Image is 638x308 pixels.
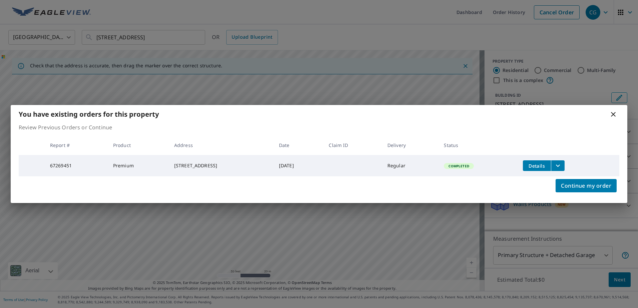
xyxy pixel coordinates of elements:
[527,163,547,169] span: Details
[382,155,439,176] td: Regular
[438,135,517,155] th: Status
[19,123,619,131] p: Review Previous Orders or Continue
[556,179,617,192] button: Continue my order
[19,110,159,119] b: You have existing orders for this property
[45,135,108,155] th: Report #
[561,181,611,190] span: Continue my order
[444,164,473,168] span: Completed
[323,135,382,155] th: Claim ID
[174,162,268,169] div: [STREET_ADDRESS]
[45,155,108,176] td: 67269451
[108,155,169,176] td: Premium
[274,155,324,176] td: [DATE]
[108,135,169,155] th: Product
[523,160,551,171] button: detailsBtn-67269451
[551,160,565,171] button: filesDropdownBtn-67269451
[382,135,439,155] th: Delivery
[274,135,324,155] th: Date
[169,135,274,155] th: Address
